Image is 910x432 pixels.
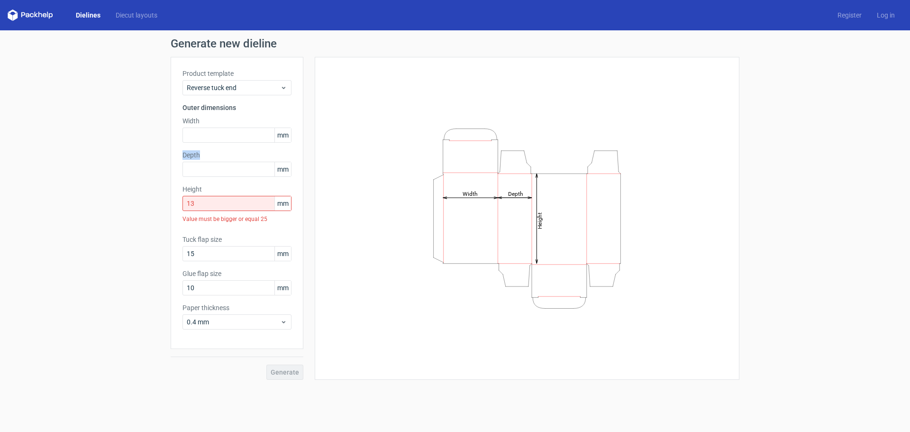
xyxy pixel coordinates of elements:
span: mm [274,128,291,142]
div: Value must be bigger or equal 25 [182,211,291,227]
a: Dielines [68,10,108,20]
a: Log in [869,10,902,20]
h1: Generate new dieline [171,38,739,49]
a: Register [830,10,869,20]
label: Width [182,116,291,126]
span: 0.4 mm [187,317,280,327]
label: Glue flap size [182,269,291,278]
tspan: Height [537,212,543,229]
tspan: Width [463,190,478,197]
span: mm [274,162,291,176]
span: mm [274,247,291,261]
label: Tuck flap size [182,235,291,244]
span: Reverse tuck end [187,83,280,92]
label: Depth [182,150,291,160]
label: Paper thickness [182,303,291,313]
label: Product template [182,69,291,78]
tspan: Depth [508,190,523,197]
span: mm [274,281,291,295]
a: Diecut layouts [108,10,165,20]
label: Height [182,184,291,194]
span: mm [274,196,291,211]
h3: Outer dimensions [182,103,291,112]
